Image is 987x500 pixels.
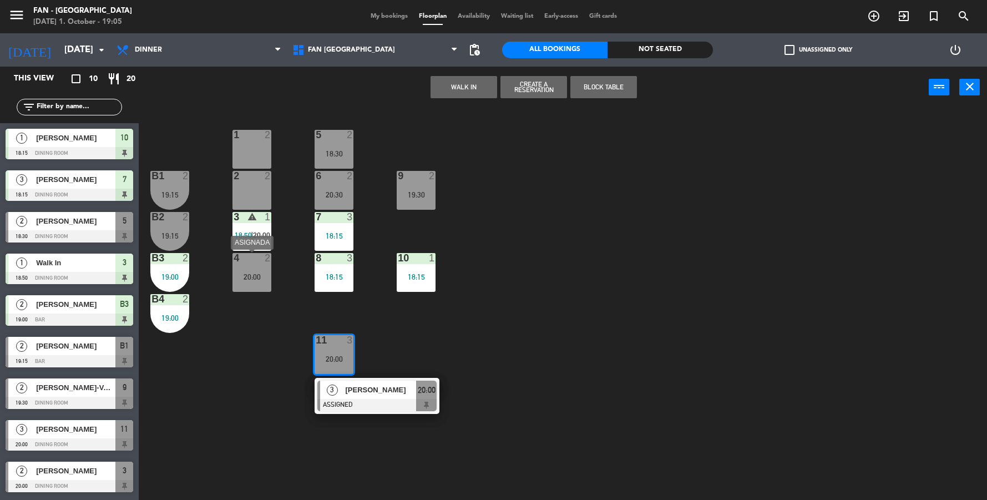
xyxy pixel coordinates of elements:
div: 2 [347,171,353,181]
span: 9 [123,381,126,394]
span: [PERSON_NAME]-VALLY [36,382,115,393]
div: 20:00 [232,273,271,281]
span: 10 [89,73,98,85]
button: Create a Reservation [500,76,567,98]
span: 20 [126,73,135,85]
span: 3 [327,385,338,396]
span: [PERSON_NAME] [36,340,115,352]
button: power_input [929,79,949,95]
span: Availability [452,13,495,19]
span: B3 [120,297,129,311]
span: 1 [16,257,27,269]
div: 3 [347,212,353,222]
span: 20:00 [418,383,436,397]
span: Walk In [36,257,115,269]
i: warning [247,212,257,221]
span: Dinner [135,46,162,54]
i: power_input [933,80,946,93]
span: 2 [16,382,27,393]
span: My bookings [365,13,413,19]
span: 1 [16,133,27,144]
span: 18:50 [235,231,252,240]
button: close [959,79,980,95]
span: [PERSON_NAME] [36,299,115,310]
div: 1 [429,253,436,263]
input: Filter by name... [36,101,122,113]
span: pending_actions [468,43,481,57]
div: 2 [347,130,353,140]
span: Early-access [539,13,584,19]
div: 18:15 [397,273,436,281]
div: 18:15 [315,273,353,281]
span: [PERSON_NAME] [36,465,115,477]
div: All Bookings [502,42,608,58]
span: 2 [16,466,27,477]
button: Block Table [570,76,637,98]
button: WALK IN [431,76,497,98]
span: 2 [16,341,27,352]
div: 2 [429,171,436,181]
span: 2 [16,299,27,310]
div: 3 [347,335,353,345]
div: 3 [234,212,234,222]
div: 2 [183,294,189,304]
div: 18:15 [315,232,353,240]
div: 2 [265,130,271,140]
div: 2 [234,171,234,181]
i: add_circle_outline [867,9,880,23]
div: Fan - [GEOGRAPHIC_DATA] [33,6,132,17]
div: ASIGNADA [231,236,274,250]
i: arrow_drop_down [95,43,108,57]
div: 2 [265,171,271,181]
span: 2 [16,216,27,227]
div: 19:00 [150,273,189,281]
div: Not seated [608,42,713,58]
span: 3 [16,174,27,185]
span: 20:00 [253,231,270,240]
div: 2 [183,212,189,222]
span: 10 [120,131,128,144]
span: | [251,231,253,240]
div: 2 [265,253,271,263]
div: 1 [265,212,271,222]
span: 3 [123,464,126,477]
div: 19:30 [397,191,436,199]
div: [DATE] 1. October - 19:05 [33,17,132,28]
div: 2 [183,171,189,181]
span: check_box_outline_blank [784,45,794,55]
div: B4 [151,294,152,304]
span: Fan [GEOGRAPHIC_DATA] [308,46,395,54]
span: Gift cards [584,13,622,19]
div: B2 [151,212,152,222]
div: This view [6,72,80,85]
i: turned_in_not [927,9,940,23]
div: B3 [151,253,152,263]
span: [PERSON_NAME] [36,174,115,185]
i: filter_list [22,100,36,114]
div: 20:30 [315,191,353,199]
i: power_settings_new [949,43,962,57]
span: Waiting list [495,13,539,19]
div: 2 [183,253,189,263]
span: B1 [120,339,129,352]
span: [PERSON_NAME] [36,215,115,227]
span: [PERSON_NAME] [36,132,115,144]
div: 19:15 [150,191,189,199]
span: [PERSON_NAME] [346,384,417,396]
label: Unassigned only [784,45,852,55]
span: 3 [123,256,126,269]
span: 11 [120,422,128,436]
i: close [963,80,976,93]
div: 1 [234,130,234,140]
span: 7 [123,173,126,186]
button: menu [8,7,25,27]
div: 19:15 [150,232,189,240]
i: menu [8,7,25,23]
